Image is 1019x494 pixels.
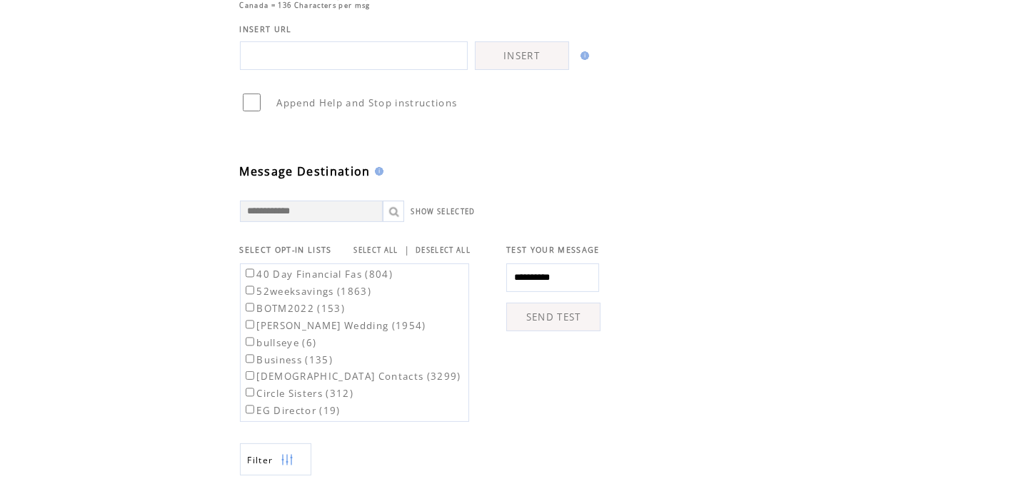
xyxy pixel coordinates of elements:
input: bullseye (6) [246,337,255,346]
label: Circle Sisters (312) [243,387,354,400]
input: 40 Day Financial Fas (804) [246,268,255,278]
img: filters.png [281,444,293,476]
input: BOTM2022 (153) [246,303,255,312]
a: SHOW SELECTED [411,207,476,216]
input: 52weeksavings (1863) [246,286,255,295]
a: INSERT [475,41,569,70]
input: Circle Sisters (312) [246,388,255,397]
a: SELECT ALL [354,246,398,255]
span: SELECT OPT-IN LISTS [240,245,332,255]
a: Filter [240,443,311,475]
label: 40 Day Financial Fas (804) [243,268,393,281]
label: EG Director (19) [243,404,341,417]
input: [DEMOGRAPHIC_DATA] Contacts (3299) [246,371,255,380]
a: DESELECT ALL [416,246,471,255]
label: egconnect (488) [243,421,341,434]
label: [DEMOGRAPHIC_DATA] Contacts (3299) [243,370,461,383]
a: SEND TEST [506,303,601,331]
span: Message Destination [240,163,371,179]
span: Append Help and Stop instructions [277,96,458,109]
img: help.gif [576,51,589,60]
span: TEST YOUR MESSAGE [506,245,600,255]
label: [PERSON_NAME] Wedding (1954) [243,319,426,332]
input: Business (135) [246,354,255,363]
input: EG Director (19) [246,405,255,414]
span: | [404,243,410,256]
img: help.gif [371,167,383,176]
span: Show filters [248,454,273,466]
label: Business (135) [243,353,333,366]
label: bullseye (6) [243,336,317,349]
span: INSERT URL [240,24,292,34]
span: Canada = 136 Characters per msg [240,1,371,10]
input: [PERSON_NAME] Wedding (1954) [246,320,255,329]
label: BOTM2022 (153) [243,302,346,315]
label: 52weeksavings (1863) [243,285,372,298]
